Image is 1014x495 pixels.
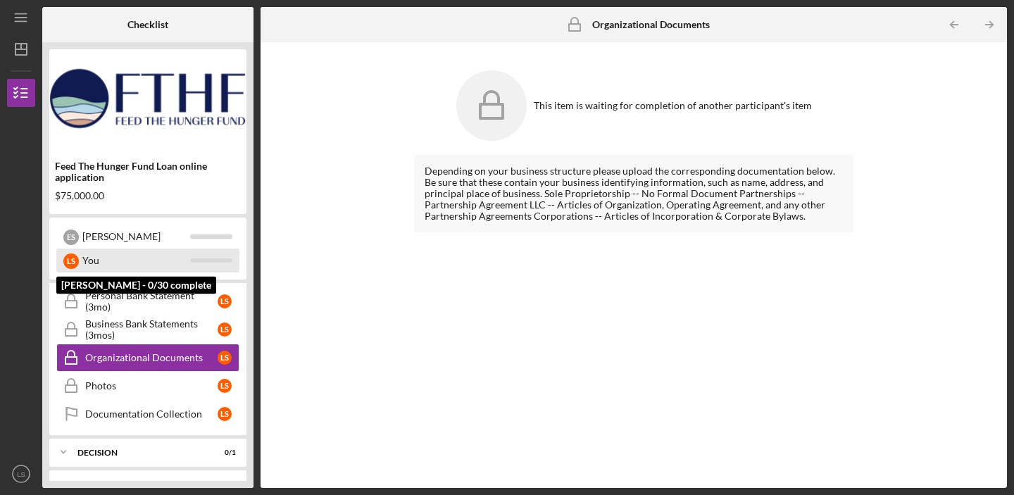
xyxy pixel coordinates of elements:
a: Business Bank Statements (3mos)LS [56,315,239,344]
a: PhotosLS [56,372,239,400]
div: This item is waiting for completion of another participant's item [534,100,812,111]
div: L S [218,379,232,393]
div: Depending on your business structure please upload the corresponding documentation below. Be sure... [425,165,843,222]
div: 0 / 2 [211,480,236,489]
div: Organizational Documents [85,352,218,363]
div: [PERSON_NAME] [82,225,190,249]
div: $75,000.00 [55,190,241,201]
a: Organizational DocumentsLS [56,344,239,372]
div: 0 / 1 [211,449,236,457]
div: Personal Bank Statement (3mo) [85,290,218,313]
a: Documentation CollectionLS [56,400,239,428]
img: Product logo [49,56,246,141]
b: Checklist [127,19,168,30]
button: LS [7,460,35,488]
b: Organizational Documents [592,19,710,30]
div: Transfer Funds [77,480,201,489]
div: Decision [77,449,201,457]
div: L S [218,351,232,365]
div: You [82,249,190,272]
div: Photos [85,380,218,391]
div: L S [218,294,232,308]
div: Feed The Hunger Fund Loan online application [55,161,241,183]
div: L S [218,322,232,337]
div: Business Bank Statements (3mos) [85,318,218,341]
div: L S [218,407,232,421]
text: LS [17,470,25,478]
a: Personal Bank Statement (3mo)LS [56,287,239,315]
div: E S [63,230,79,245]
div: L S [63,253,79,269]
div: Documentation Collection [85,408,218,420]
